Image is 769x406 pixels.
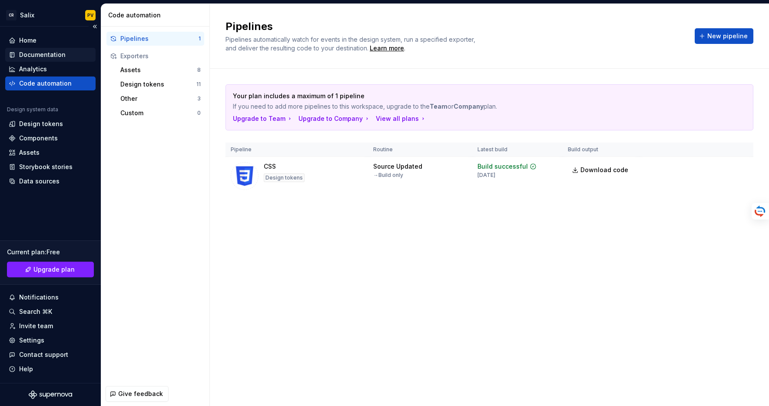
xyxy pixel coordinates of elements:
[19,365,33,373] div: Help
[19,50,66,59] div: Documentation
[117,63,204,77] button: Assets8
[7,106,58,113] div: Design system data
[430,103,447,110] strong: Team
[19,134,58,143] div: Components
[2,6,99,24] button: CRSalixPV
[89,20,101,33] button: Collapse sidebar
[19,36,36,45] div: Home
[368,143,472,157] th: Routine
[368,45,405,52] span: .
[563,143,639,157] th: Build output
[120,80,196,89] div: Design tokens
[20,11,34,20] div: Salix
[5,33,96,47] a: Home
[477,172,495,179] div: [DATE]
[5,174,96,188] a: Data sources
[19,163,73,171] div: Storybook stories
[7,248,94,256] div: Current plan : Free
[5,146,96,160] a: Assets
[5,131,96,145] a: Components
[87,12,93,19] div: PV
[707,32,748,40] span: New pipeline
[5,319,96,333] a: Invite team
[29,390,72,399] svg: Supernova Logo
[373,162,422,171] div: Source Updated
[197,95,201,102] div: 3
[120,94,197,103] div: Other
[197,67,201,73] div: 8
[118,389,163,398] span: Give feedback
[120,34,199,43] div: Pipelines
[695,28,753,44] button: New pipeline
[373,172,403,179] div: → Build only
[233,102,685,111] p: If you need to add more pipelines to this workspace, upgrade to the or plan.
[5,333,96,347] a: Settings
[199,35,201,42] div: 1
[120,109,197,117] div: Custom
[19,148,40,157] div: Assets
[19,336,44,345] div: Settings
[454,103,484,110] strong: Company
[5,48,96,62] a: Documentation
[106,386,169,402] button: Give feedback
[264,173,305,182] div: Design tokens
[5,117,96,131] a: Design tokens
[5,348,96,362] button: Contact support
[106,32,204,46] button: Pipelines1
[477,162,528,171] div: Build successful
[264,162,276,171] div: CSS
[120,66,197,74] div: Assets
[376,114,427,123] button: View all plans
[298,114,371,123] button: Upgrade to Company
[5,77,96,90] a: Code automation
[6,10,17,20] div: CR
[19,177,60,186] div: Data sources
[580,166,628,174] span: Download code
[5,362,96,376] button: Help
[233,114,293,123] button: Upgrade to Team
[117,106,204,120] button: Custom0
[5,62,96,76] a: Analytics
[196,81,201,88] div: 11
[19,79,72,88] div: Code automation
[19,322,53,330] div: Invite team
[197,110,201,116] div: 0
[33,265,75,274] span: Upgrade plan
[117,92,204,106] button: Other3
[568,162,634,178] a: Download code
[233,92,685,100] p: Your plan includes a maximum of 1 pipeline
[108,11,206,20] div: Code automation
[472,143,563,157] th: Latest build
[19,307,52,316] div: Search ⌘K
[19,65,47,73] div: Analytics
[19,293,59,302] div: Notifications
[5,290,96,304] button: Notifications
[120,52,201,60] div: Exporters
[19,120,63,128] div: Design tokens
[19,350,68,359] div: Contact support
[225,20,684,33] h2: Pipelines
[225,36,477,52] span: Pipelines automatically watch for events in the design system, run a specified exporter, and deli...
[5,305,96,319] button: Search ⌘K
[7,262,94,277] a: Upgrade plan
[5,160,96,174] a: Storybook stories
[117,77,204,91] button: Design tokens11
[225,143,368,157] th: Pipeline
[370,44,404,53] a: Learn more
